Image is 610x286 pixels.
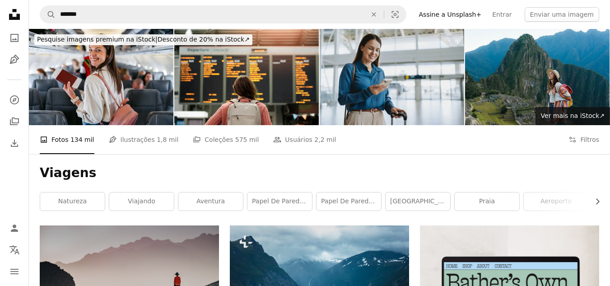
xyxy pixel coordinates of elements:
a: Entrar / Cadastrar-se [5,219,23,237]
img: Mulher, volta e aeroporto com horário de voo a bordo com exibição de informações para imigração g... [174,29,319,125]
a: Explorar [5,91,23,109]
a: Papel de parede 4k [317,192,381,211]
a: praia [455,192,519,211]
a: natureza [40,192,105,211]
a: Fotos [5,29,23,47]
a: Ilustrações [5,51,23,69]
a: Ilustrações 1,8 mil [109,125,179,154]
button: Enviar uma imagem [525,7,599,22]
a: Coleções 575 mil [193,125,259,154]
a: aventura [178,192,243,211]
span: 575 mil [235,135,259,145]
a: Assine a Unsplash+ [414,7,487,22]
a: Usuários 2,2 mil [273,125,336,154]
a: [GEOGRAPHIC_DATA] [386,192,450,211]
a: Ver mais na iStock↗ [535,107,610,125]
a: aeroporto [524,192,588,211]
img: Mulher olhando para a vista inspiradora de Machu Pichu no Peru [465,29,610,125]
img: Young Woman Boarding An Airplane [29,29,173,125]
a: Coleções [5,113,23,131]
form: Pesquise conteúdo visual em todo o site [40,5,406,23]
button: Pesquise na Unsplash [40,6,56,23]
span: 2,2 mil [314,135,336,145]
a: Pesquise imagens premium na iStock|Desconto de 20% na iStock↗ [29,29,258,51]
span: Desconto de 20% na iStock ↗ [37,36,250,43]
button: Idioma [5,241,23,259]
img: Woman at the airport holding smartphone [320,29,464,125]
span: Pesquise imagens premium na iStock | [37,36,158,43]
button: Menu [5,263,23,281]
a: Viajando [109,192,174,211]
h1: Viagens [40,165,599,181]
a: Histórico de downloads [5,134,23,152]
span: 1,8 mil [157,135,178,145]
button: Pesquisa visual [384,6,406,23]
a: papel de parede da área de trabalho [247,192,312,211]
a: Entrar [487,7,517,22]
button: rolar lista para a direita [589,192,599,211]
span: Ver mais na iStock ↗ [541,112,605,119]
button: Filtros [568,125,599,154]
button: Limpar [364,6,384,23]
